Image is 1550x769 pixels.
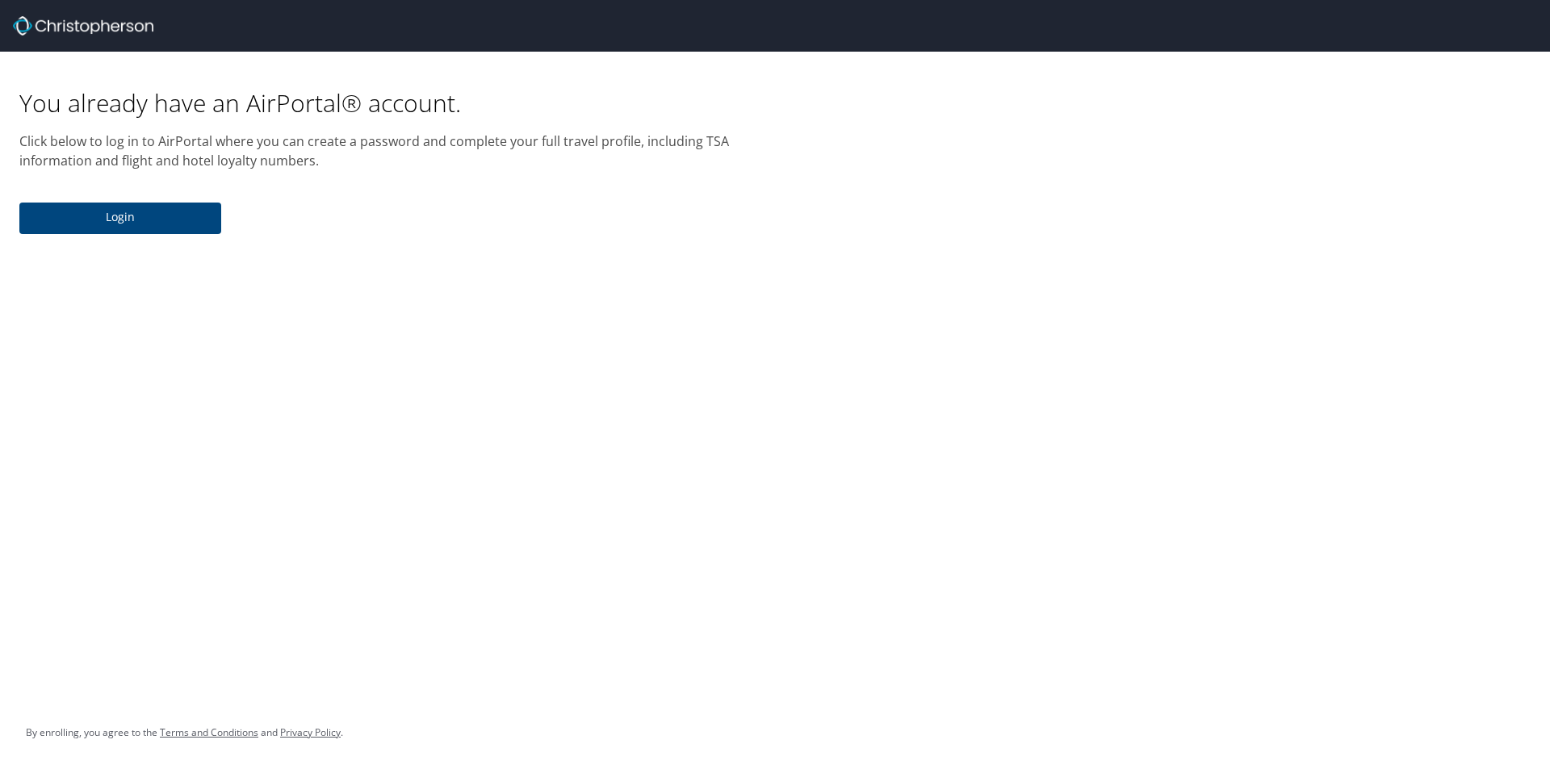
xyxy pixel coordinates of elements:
a: Terms and Conditions [160,725,258,739]
img: cbt logo [13,16,153,36]
div: By enrolling, you agree to the and . [26,713,343,753]
a: Privacy Policy [280,725,341,739]
button: Login [19,203,221,234]
span: Login [32,207,208,228]
p: Click below to log in to AirPortal where you can create a password and complete your full travel ... [19,132,756,170]
h1: You already have an AirPortal® account. [19,87,756,119]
